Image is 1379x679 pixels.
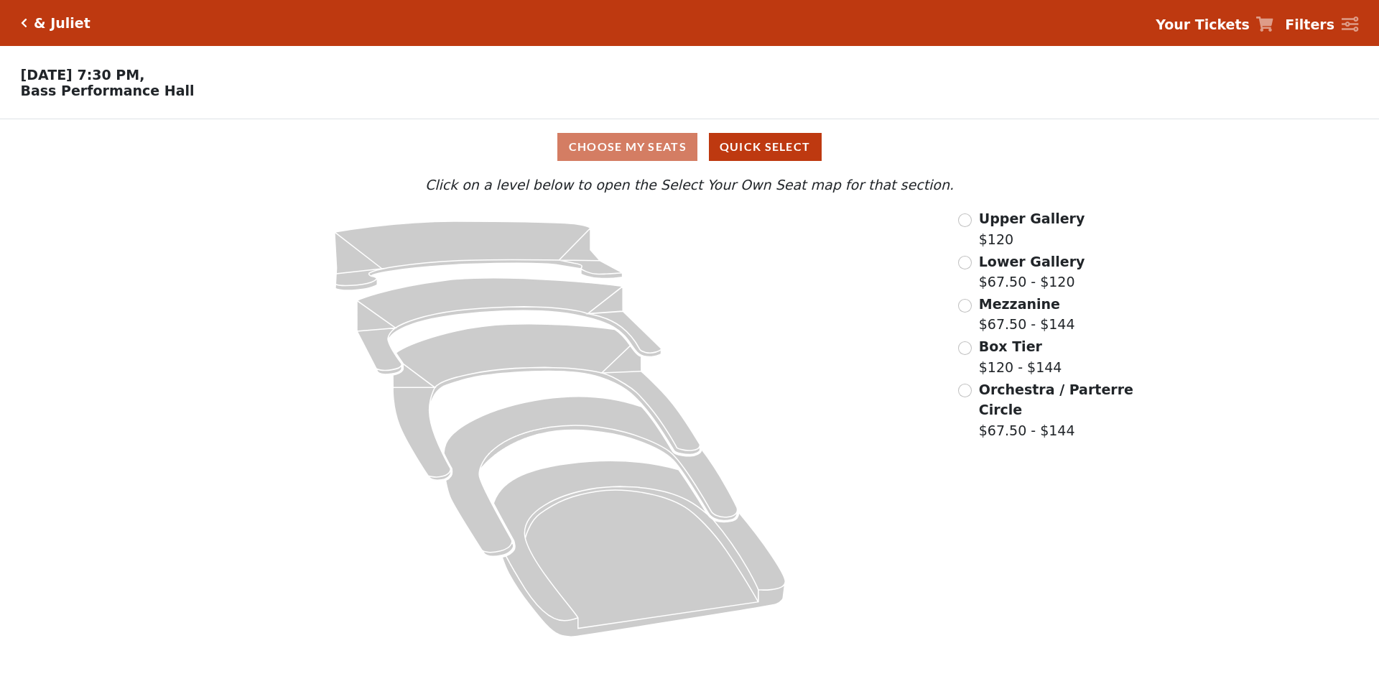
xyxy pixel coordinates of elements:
[979,336,1062,377] label: $120 - $144
[21,18,27,28] a: Click here to go back to filters
[34,15,90,32] h5: & Juliet
[979,208,1085,249] label: $120
[979,251,1085,292] label: $67.50 - $120
[357,278,661,374] path: Lower Gallery - Seats Available: 89
[1156,17,1250,32] strong: Your Tickets
[709,133,822,161] button: Quick Select
[979,211,1085,226] span: Upper Gallery
[1156,14,1273,35] a: Your Tickets
[494,461,786,637] path: Orchestra / Parterre Circle - Seats Available: 36
[979,294,1075,335] label: $67.50 - $144
[979,296,1060,312] span: Mezzanine
[979,379,1136,441] label: $67.50 - $144
[335,221,623,290] path: Upper Gallery - Seats Available: 163
[182,175,1197,195] p: Click on a level below to open the Select Your Own Seat map for that section.
[979,382,1133,418] span: Orchestra / Parterre Circle
[1285,17,1334,32] strong: Filters
[979,254,1085,269] span: Lower Gallery
[1285,14,1358,35] a: Filters
[979,338,1042,354] span: Box Tier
